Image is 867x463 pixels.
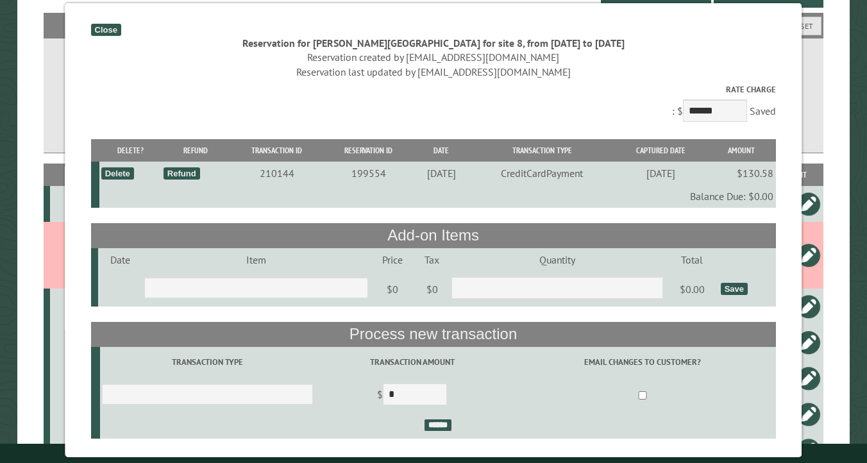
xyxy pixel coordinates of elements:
th: Refund [162,139,230,162]
td: $0 [370,271,415,307]
td: Total [666,248,719,271]
th: Add-on Items [91,223,776,248]
th: Date [414,139,469,162]
div: : $ [91,83,776,125]
td: Item [142,248,370,271]
label: Email changes to customer? [512,356,774,368]
td: [DATE] [616,162,707,185]
td: Price [370,248,415,271]
label: Rate Charge [91,83,776,96]
td: CreditCardPayment [469,162,615,185]
button: Reset [784,17,821,35]
th: Reservation ID [324,139,414,162]
label: Transaction Amount [317,356,508,368]
div: Delete [101,167,134,180]
th: Captured Date [616,139,707,162]
th: Transaction ID [230,139,324,162]
td: $0.00 [666,271,719,307]
th: Transaction Type [469,139,615,162]
div: Reservation for [PERSON_NAME][GEOGRAPHIC_DATA] for site 8, from [DATE] to [DATE] [91,36,776,50]
div: Refund [164,167,200,180]
td: Date [99,248,142,271]
div: Save [721,283,748,295]
div: 23 [55,336,130,349]
div: Reservation created by [EMAIL_ADDRESS][DOMAIN_NAME] [91,50,776,64]
th: Amount [707,139,776,162]
th: Site [50,164,132,186]
small: © Campground Commander LLC. All rights reserved. [361,449,506,457]
td: $0 [415,271,450,307]
td: [DATE] [414,162,469,185]
div: 11 [55,300,130,313]
td: Tax [415,248,450,271]
div: 9 [55,198,130,210]
td: $ [315,378,510,414]
label: Transaction Type [102,356,313,368]
h2: Filters [44,13,824,37]
th: Process new transaction [91,322,776,346]
td: Balance Due: $0.00 [99,185,776,208]
td: $130.58 [707,162,776,185]
span: Saved [750,105,776,117]
td: Quantity [450,248,666,271]
div: 7 [55,408,130,421]
th: Delete? [99,139,162,162]
div: Close [91,24,121,36]
div: 4 [55,372,130,385]
div: Reservation last updated by [EMAIL_ADDRESS][DOMAIN_NAME] [91,65,776,79]
td: 210144 [230,162,324,185]
td: 199554 [324,162,414,185]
